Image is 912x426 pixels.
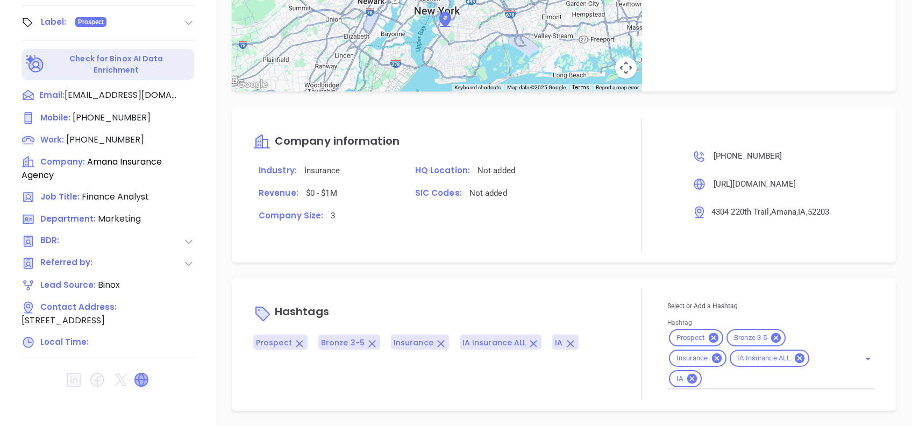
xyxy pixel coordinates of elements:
span: 4304 220th Trail [711,207,769,217]
span: Company: [40,156,85,167]
span: Amana Insurance Agency [22,155,162,181]
span: Revenue: [259,187,298,198]
span: Marketing [98,212,141,225]
a: Company information [253,136,400,148]
div: Bronze 3-5 [726,329,786,346]
span: Lead Source: [40,279,96,290]
span: [PHONE_NUMBER] [73,111,151,124]
button: Open [860,351,875,366]
span: Prospect [670,333,711,343]
a: Open this area in Google Maps (opens a new window) [234,77,270,91]
img: Google [234,77,270,91]
span: [URL][DOMAIN_NAME] [714,179,796,189]
span: Insurance [670,354,714,363]
span: Bronze 3-5 [321,337,365,348]
span: [PHONE_NUMBER] [66,133,144,146]
div: Label: [41,14,67,30]
div: IA [669,370,702,387]
span: Binox [98,279,120,291]
a: Terms (opens in new tab) [572,83,589,91]
div: Insurance [669,350,726,367]
button: Map camera controls [615,57,637,79]
span: Contact Address: [40,301,117,313]
span: [STREET_ADDRESS] [22,314,105,326]
span: Not added [478,166,515,175]
span: Mobile : [40,112,70,123]
p: Select or Add a Hashtag [667,300,874,312]
span: $0 - $1M [306,188,337,198]
span: [PHONE_NUMBER] [714,151,782,161]
span: [EMAIL_ADDRESS][DOMAIN_NAME] [65,89,177,102]
span: Insurance [304,166,340,175]
span: Job Title: [40,191,80,202]
div: IA Insurance ALL [730,350,809,367]
span: Referred by: [40,257,96,270]
span: IA Insurance ALL [731,354,797,363]
span: Hashtags [275,304,329,319]
a: Report a map error [596,84,639,90]
span: IA [670,374,689,384]
span: BDR: [40,235,96,248]
img: Ai-Enrich-DaqCidB-.svg [26,55,45,74]
span: Prospect [78,16,104,28]
span: Company information [275,133,400,148]
span: Company Size: [259,210,323,221]
span: IA Insurance ALL [462,337,526,348]
p: Check for Binox AI Data Enrichment [46,53,187,76]
span: Email: [39,89,65,103]
span: Not added [469,188,507,198]
span: Local Time: [40,336,89,347]
span: SIC Codes: [415,187,462,198]
span: Work : [40,134,64,145]
span: Prospect [256,337,292,348]
span: 3 [331,211,335,221]
label: Hashtag [667,320,692,326]
span: Insurance [394,337,433,348]
span: Finance Analyst [82,190,149,203]
span: , IA [796,207,806,217]
span: , Amana [769,207,797,217]
span: IA [555,337,562,348]
button: Keyboard shortcuts [454,84,501,91]
span: Department: [40,213,96,224]
span: Industry: [259,165,297,176]
span: HQ Location: [415,165,470,176]
span: Map data ©2025 Google [507,84,566,90]
div: Prospect [669,329,723,346]
span: Bronze 3-5 [728,333,773,343]
span: , 52203 [806,207,830,217]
